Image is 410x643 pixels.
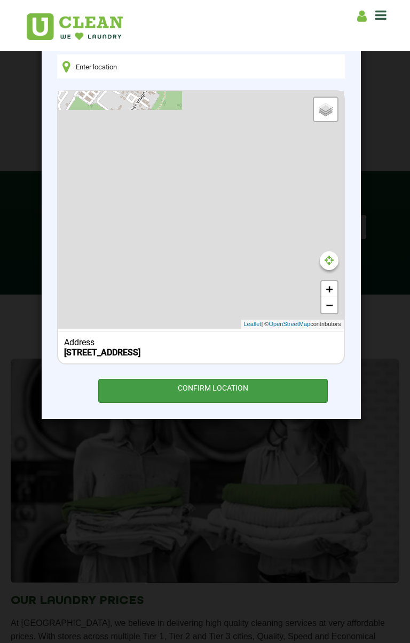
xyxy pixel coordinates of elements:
[64,337,338,347] div: Address
[269,320,310,329] a: OpenStreetMap
[321,297,337,313] a: Zoom out
[98,379,328,403] div: CONFIRM LOCATION
[57,54,344,78] input: Enter location
[241,320,343,329] div: | © contributors
[321,281,337,297] a: Zoom in
[27,13,123,40] img: UClean Laundry and Dry Cleaning
[314,98,337,121] a: Layers
[243,320,261,329] a: Leaflet
[64,347,140,358] b: [STREET_ADDRESS]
